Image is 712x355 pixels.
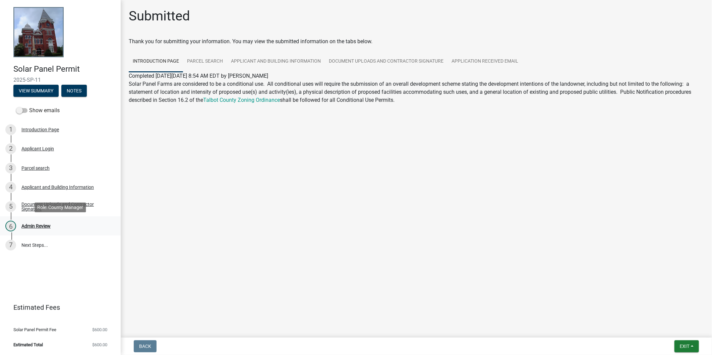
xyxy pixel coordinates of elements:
[16,106,60,115] label: Show emails
[5,301,110,314] a: Estimated Fees
[129,8,190,24] h1: Submitted
[5,182,16,193] div: 4
[134,340,157,352] button: Back
[92,328,107,332] span: $600.00
[13,85,59,97] button: View Summary
[13,77,107,83] span: 2025-SP-11
[680,344,690,349] span: Exit
[61,88,87,94] wm-modal-confirm: Notes
[21,146,54,151] div: Applicant Login
[129,73,268,79] span: Completed [DATE][DATE] 8:54 AM EDT by [PERSON_NAME]
[13,88,59,94] wm-modal-confirm: Summary
[674,340,699,352] button: Exit
[325,51,448,72] a: Document Uploads and Contractor Signature
[129,51,183,72] a: Introduction Page
[13,64,115,74] h4: Solar Panel Permit
[183,51,227,72] a: Parcel search
[5,221,16,231] div: 6
[35,203,86,212] div: Role: County Manager
[21,166,50,170] div: Parcel search
[5,240,16,251] div: 7
[92,343,107,347] span: $600.00
[203,97,280,103] a: Talbot County Zoning Ordinance
[21,224,51,228] div: Admin Review
[13,343,43,347] span: Estimated Total
[5,143,16,154] div: 2
[129,38,704,46] div: Thank you for submitting your information. You may view the submitted information on the tabs below.
[13,7,64,57] img: Talbot County, Georgia
[5,163,16,173] div: 3
[227,51,325,72] a: Applicant and Building Information
[448,51,522,72] a: Application Received Email
[21,202,110,211] div: Document Uploads and Contractor Signature
[129,80,704,104] p: Solar Panel Farms are considered to be a conditional use. All conditional uses will require the s...
[5,201,16,212] div: 5
[13,328,56,332] span: Solar Panel Permit Fee
[61,85,87,97] button: Notes
[21,185,94,190] div: Applicant and Building Information
[5,124,16,135] div: 1
[139,344,151,349] span: Back
[21,127,59,132] div: Introduction Page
